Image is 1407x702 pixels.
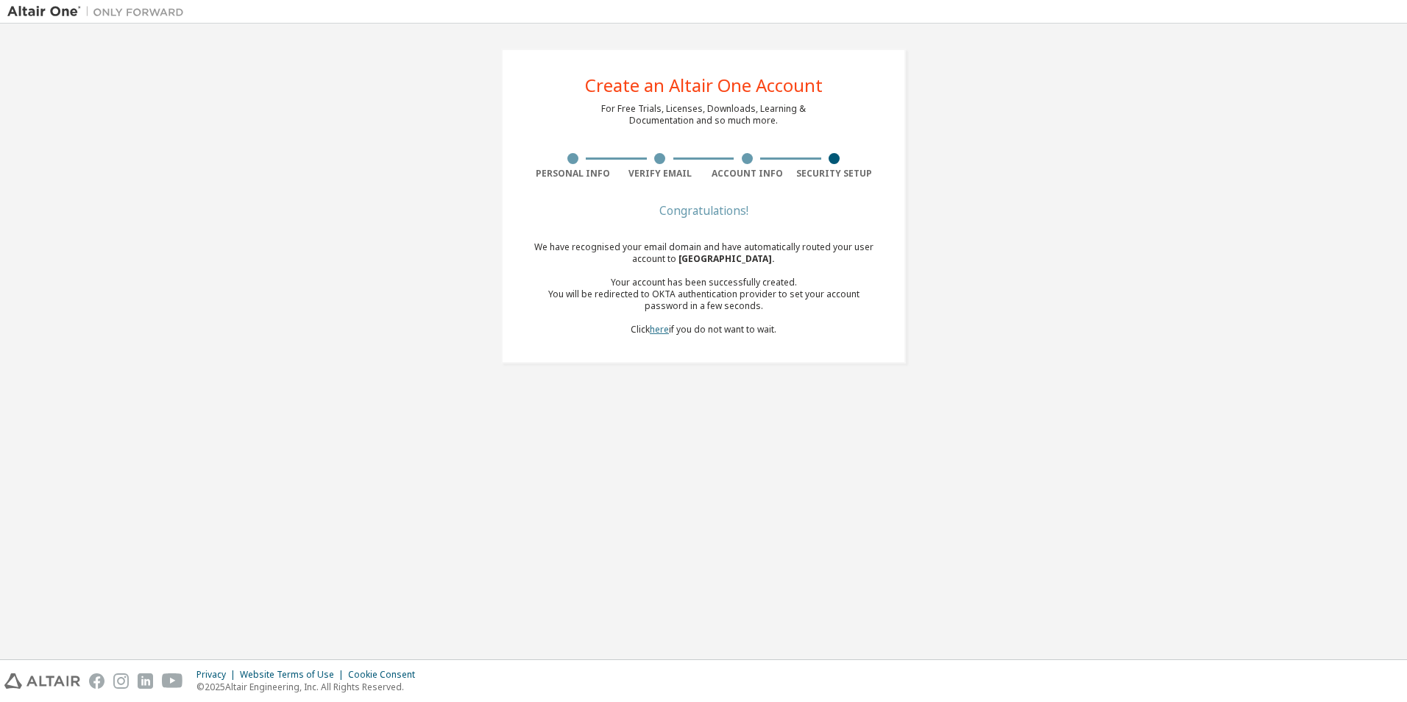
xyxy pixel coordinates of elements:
div: Personal Info [529,168,617,180]
div: Privacy [196,669,240,681]
img: facebook.svg [89,673,104,689]
div: You will be redirected to OKTA authentication provider to set your account password in a few seco... [529,288,878,312]
img: Altair One [7,4,191,19]
div: Security Setup [791,168,879,180]
div: Cookie Consent [348,669,424,681]
span: [GEOGRAPHIC_DATA] . [678,252,775,265]
div: Create an Altair One Account [585,77,823,94]
div: Your account has been successfully created. [529,277,878,288]
img: altair_logo.svg [4,673,80,689]
div: We have recognised your email domain and have automatically routed your user account to Click if ... [529,241,878,336]
p: © 2025 Altair Engineering, Inc. All Rights Reserved. [196,681,424,693]
div: Website Terms of Use [240,669,348,681]
div: Account Info [703,168,791,180]
div: Congratulations! [529,206,878,215]
img: linkedin.svg [138,673,153,689]
img: instagram.svg [113,673,129,689]
a: here [650,323,669,336]
div: For Free Trials, Licenses, Downloads, Learning & Documentation and so much more. [601,103,806,127]
img: youtube.svg [162,673,183,689]
div: Verify Email [617,168,704,180]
